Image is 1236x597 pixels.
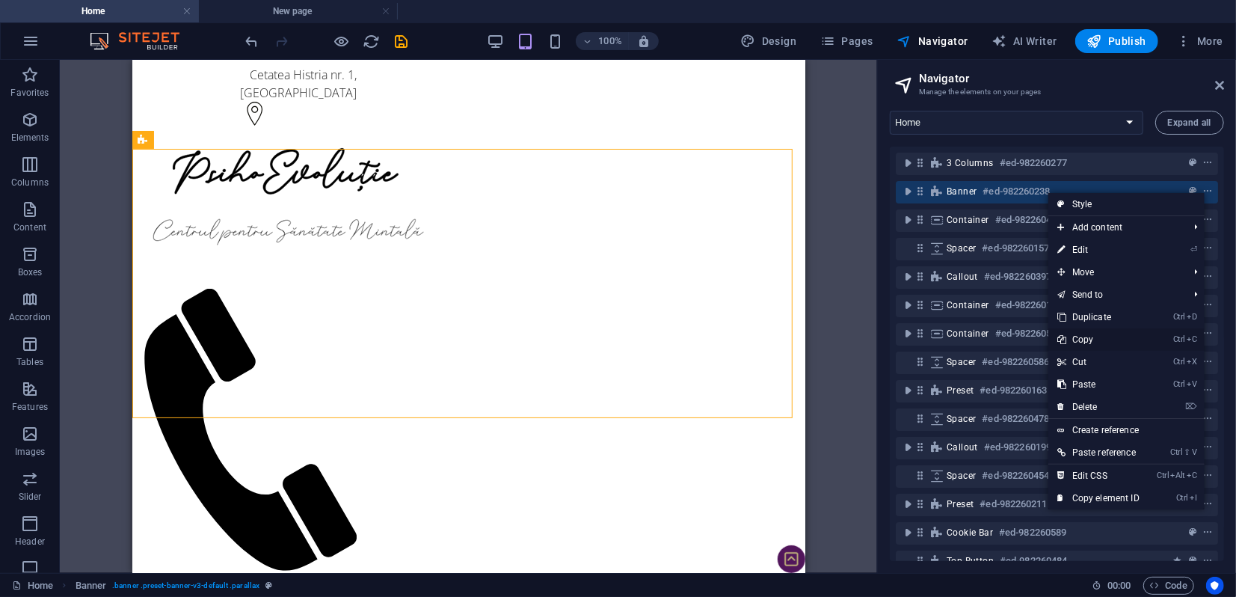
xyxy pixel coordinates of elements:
p: Accordion [9,311,51,323]
button: context-menu [1200,325,1215,343]
i: Ctrl [1173,379,1185,389]
span: More [1176,34,1223,49]
span: : [1118,580,1120,591]
p: Columns [11,177,49,189]
button: context-menu [1200,438,1215,456]
button: context-menu [1200,552,1215,570]
span: [PHONE_NUMBER] [12,212,224,532]
button: Usercentrics [1206,577,1224,595]
button: context-menu [1200,524,1215,542]
span: Click to select. Double-click to edit [76,577,107,595]
i: V [1193,447,1197,457]
span: Expand all [1168,118,1211,127]
button: preset [1185,524,1200,542]
button: context-menu [1200,353,1215,371]
button: toggle-expand [899,211,917,229]
span: Spacer [947,242,976,254]
span: Callout [947,441,978,453]
h6: #ed-982260454 [982,467,1049,485]
p: Features [12,401,48,413]
button: toggle-expand [899,438,917,456]
h6: Session time [1092,577,1131,595]
button: context-menu [1200,239,1215,257]
a: Send to [1048,284,1182,306]
span: . banner .preset-banner-v3-default .parallax [112,577,259,595]
i: V [1187,379,1197,389]
button: toggle-expand [899,524,917,542]
div: Design (Ctrl+Alt+Y) [735,29,803,53]
a: [PHONE_NUMBER] [12,209,224,551]
a: CtrlXCut [1048,351,1149,373]
span: Design [741,34,797,49]
h2: Navigator [919,72,1224,85]
button: context-menu [1200,296,1215,314]
h6: #ed-982260589 [999,524,1066,542]
i: ⌦ [1185,402,1197,411]
button: undo [243,32,261,50]
i: X [1187,357,1197,367]
span: Add content [1048,216,1182,239]
span: Spacer [947,413,976,425]
span: Preset [947,385,974,397]
span: Cookie Bar [947,527,993,539]
button: preset [1185,552,1200,570]
p: Slider [19,491,42,503]
button: context-menu [1200,268,1215,286]
i: Ctrl [1176,493,1188,503]
h6: #ed-982260490 [995,211,1063,229]
button: Expand all [1155,111,1224,135]
h6: #ed-982260277 [1000,154,1067,172]
h6: #ed-982260538 [995,325,1063,343]
button: context-menu [1200,467,1215,485]
span: Container [947,214,989,226]
button: toggle-expand [899,268,917,286]
button: toggle-expand [899,382,917,399]
span: Code [1150,577,1187,595]
a: ⏎Edit [1048,239,1149,261]
h6: #ed-982260238 [983,183,1050,200]
i: ⇧ [1184,447,1190,457]
button: toggle-expand [899,495,917,513]
i: Save (Ctrl+S) [393,33,411,50]
a: Create reference [1048,419,1205,441]
a: CtrlVPaste [1048,373,1149,396]
button: Design [735,29,803,53]
span: Publish [1087,34,1146,49]
span: Spacer [947,356,976,368]
span: Preset [947,498,974,510]
button: AI Writer [986,29,1063,53]
h6: #ed-982260211 [980,495,1047,513]
span: Top button [947,555,994,567]
span: Container [947,299,989,311]
span: AI Writer [992,34,1057,49]
h3: Manage the elements on your pages [919,85,1194,99]
i: Reload page [363,33,381,50]
h6: #ed-982260151 [995,296,1063,314]
span: Container [947,328,989,340]
a: Ctrl⇧VPaste reference [1048,441,1149,464]
p: Header [15,536,45,548]
button: context-menu [1200,495,1215,513]
a: ⌦Delete [1048,396,1149,418]
i: Alt [1170,471,1185,480]
span: 3 columns [947,157,994,169]
i: This element is a customizable preset [265,581,272,590]
i: D [1187,312,1197,322]
button: context-menu [1200,211,1215,229]
i: Ctrl [1157,471,1169,480]
a: Click to cancel selection. Double-click to open Pages [12,577,53,595]
h6: #ed-982260478 [982,410,1049,428]
button: Navigator [891,29,974,53]
h6: #ed-982260484 [1000,552,1067,570]
button: context-menu [1200,154,1215,172]
span: 00 00 [1107,577,1131,595]
a: CtrlCCopy [1048,328,1149,351]
span: Banner [947,186,977,198]
button: Code [1143,577,1194,595]
span: Callout [947,271,978,283]
button: toggle-expand [899,296,917,314]
h6: #ed-982260199 [984,438,1051,456]
i: I [1190,493,1197,503]
button: toggle-expand [899,325,917,343]
p: Tables [16,356,43,368]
